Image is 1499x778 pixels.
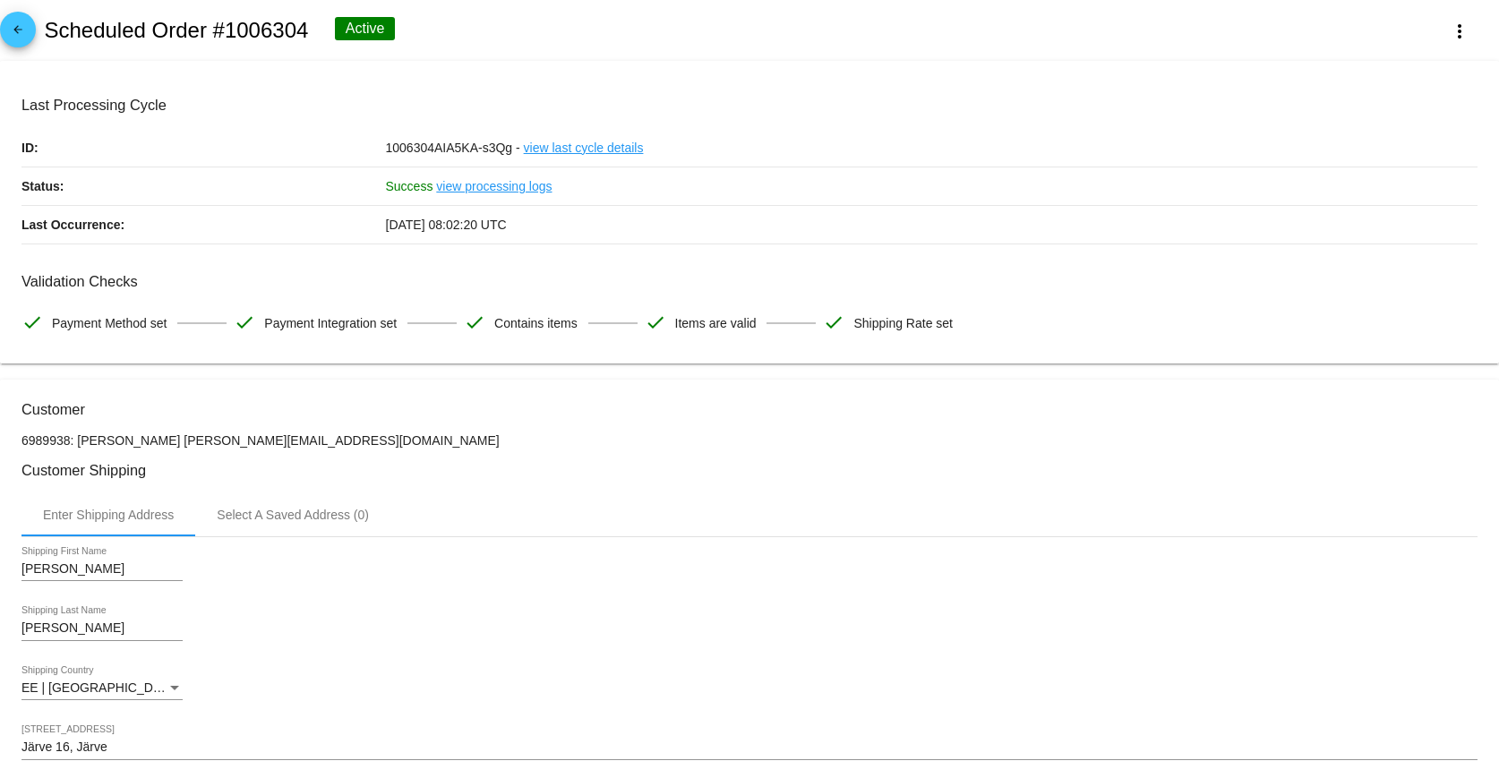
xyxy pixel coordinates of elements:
p: ID: [21,129,386,167]
h3: Customer Shipping [21,462,1478,479]
input: Shipping First Name [21,562,183,577]
a: view last cycle details [524,129,644,167]
span: [DATE] 08:02:20 UTC [386,218,507,232]
mat-icon: check [21,312,43,333]
h3: Customer [21,401,1478,418]
mat-icon: arrow_back [7,23,29,45]
span: Payment Integration set [264,304,397,342]
div: Active [335,17,396,40]
p: 6989938: [PERSON_NAME] [PERSON_NAME][EMAIL_ADDRESS][DOMAIN_NAME] [21,433,1478,448]
p: Last Occurrence: [21,206,386,244]
h2: Scheduled Order #1006304 [44,18,308,43]
mat-icon: check [645,312,666,333]
span: Success [386,179,433,193]
span: Items are valid [675,304,757,342]
mat-icon: check [464,312,485,333]
input: Shipping Last Name [21,621,183,636]
input: Shipping Street 1 [21,740,1478,755]
a: view processing logs [436,167,552,205]
span: EE | [GEOGRAPHIC_DATA] [21,680,179,695]
span: 1006304AIA5KA-s3Qg - [386,141,520,155]
mat-icon: check [234,312,255,333]
div: Select A Saved Address (0) [217,508,369,522]
mat-icon: check [823,312,844,333]
span: Contains items [494,304,578,342]
h3: Validation Checks [21,273,1478,290]
mat-icon: more_vert [1449,21,1470,42]
div: Enter Shipping Address [43,508,174,522]
mat-select: Shipping Country [21,681,183,696]
h3: Last Processing Cycle [21,97,1478,114]
span: Shipping Rate set [853,304,953,342]
p: Status: [21,167,386,205]
span: Payment Method set [52,304,167,342]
